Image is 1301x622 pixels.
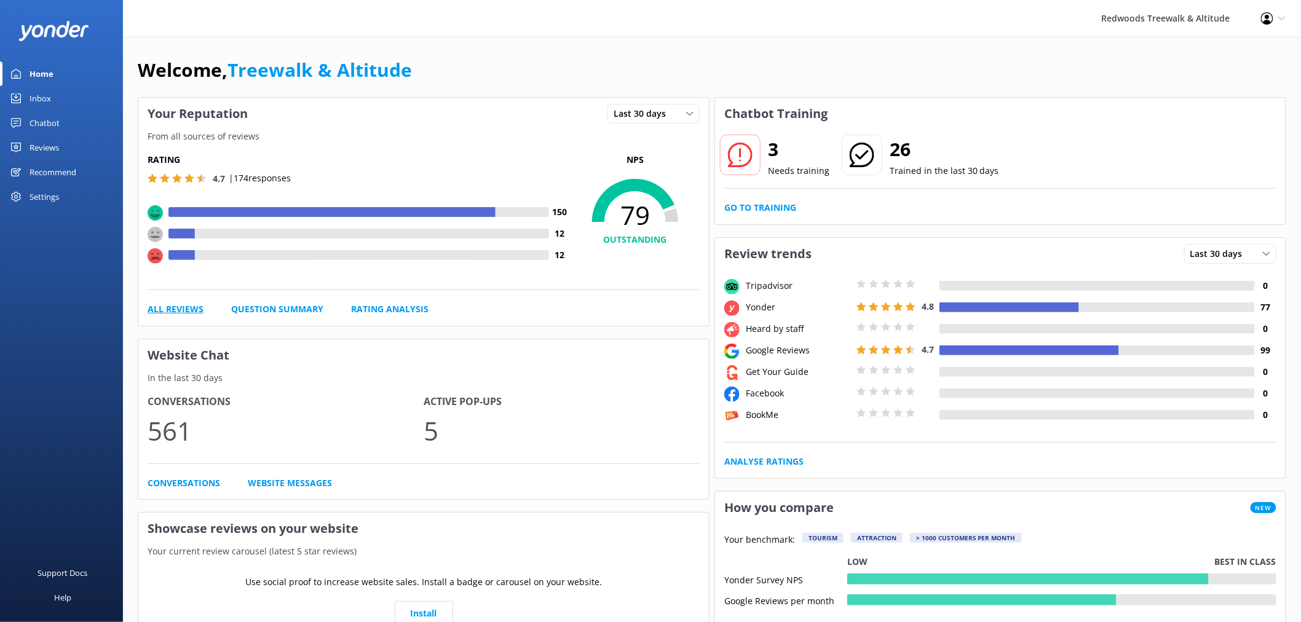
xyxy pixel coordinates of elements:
[30,111,60,135] div: Chatbot
[138,130,709,143] p: From all sources of reviews
[614,107,673,120] span: Last 30 days
[768,135,829,164] h2: 3
[743,322,853,336] div: Heard by staff
[148,476,220,490] a: Conversations
[922,301,934,312] span: 4.8
[148,153,571,167] h5: Rating
[138,98,257,130] h3: Your Reputation
[910,533,1022,543] div: > 1000 customers per month
[724,201,796,215] a: Go to Training
[138,371,709,385] p: In the last 30 days
[549,205,571,219] h4: 150
[549,227,571,240] h4: 12
[148,410,424,451] p: 561
[1251,502,1276,513] span: New
[890,164,999,178] p: Trained in the last 30 days
[743,387,853,400] div: Facebook
[724,533,795,548] p: Your benchmark:
[743,279,853,293] div: Tripadvisor
[138,339,709,371] h3: Website Chat
[30,135,59,160] div: Reviews
[847,555,868,569] p: Low
[1255,301,1276,314] h4: 77
[1190,247,1250,261] span: Last 30 days
[148,302,204,316] a: All Reviews
[743,365,853,379] div: Get Your Guide
[30,184,59,209] div: Settings
[138,545,709,558] p: Your current review carousel (latest 5 star reviews)
[231,302,323,316] a: Question Summary
[724,573,847,585] div: Yonder Survey NPS
[743,344,853,357] div: Google Reviews
[890,135,999,164] h2: 26
[1255,387,1276,400] h4: 0
[1255,279,1276,293] h4: 0
[724,594,847,605] div: Google Reviews per month
[138,513,709,545] h3: Showcase reviews on your website
[715,238,821,270] h3: Review trends
[922,344,934,355] span: 4.7
[724,455,804,468] a: Analyse Ratings
[715,98,837,130] h3: Chatbot Training
[248,476,332,490] a: Website Messages
[227,57,412,82] a: Treewalk & Altitude
[30,61,53,86] div: Home
[715,492,843,524] h3: How you compare
[1255,365,1276,379] h4: 0
[571,153,700,167] p: NPS
[802,533,844,543] div: Tourism
[30,86,51,111] div: Inbox
[851,533,903,543] div: Attraction
[38,561,88,585] div: Support Docs
[245,575,602,589] p: Use social proof to increase website sales. Install a badge or carousel on your website.
[1255,344,1276,357] h4: 99
[768,164,829,178] p: Needs training
[743,301,853,314] div: Yonder
[1255,408,1276,422] h4: 0
[1215,555,1276,569] p: Best in class
[424,394,700,410] h4: Active Pop-ups
[18,21,89,41] img: yonder-white-logo.png
[30,160,76,184] div: Recommend
[148,394,424,410] h4: Conversations
[549,248,571,262] h4: 12
[138,55,412,85] h1: Welcome,
[424,410,700,451] p: 5
[571,233,700,246] h4: OUTSTANDING
[571,200,700,230] span: 79
[1255,322,1276,336] h4: 0
[229,171,291,185] p: | 174 responses
[54,585,71,610] div: Help
[213,173,225,184] span: 4.7
[743,408,853,422] div: BookMe
[351,302,429,316] a: Rating Analysis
